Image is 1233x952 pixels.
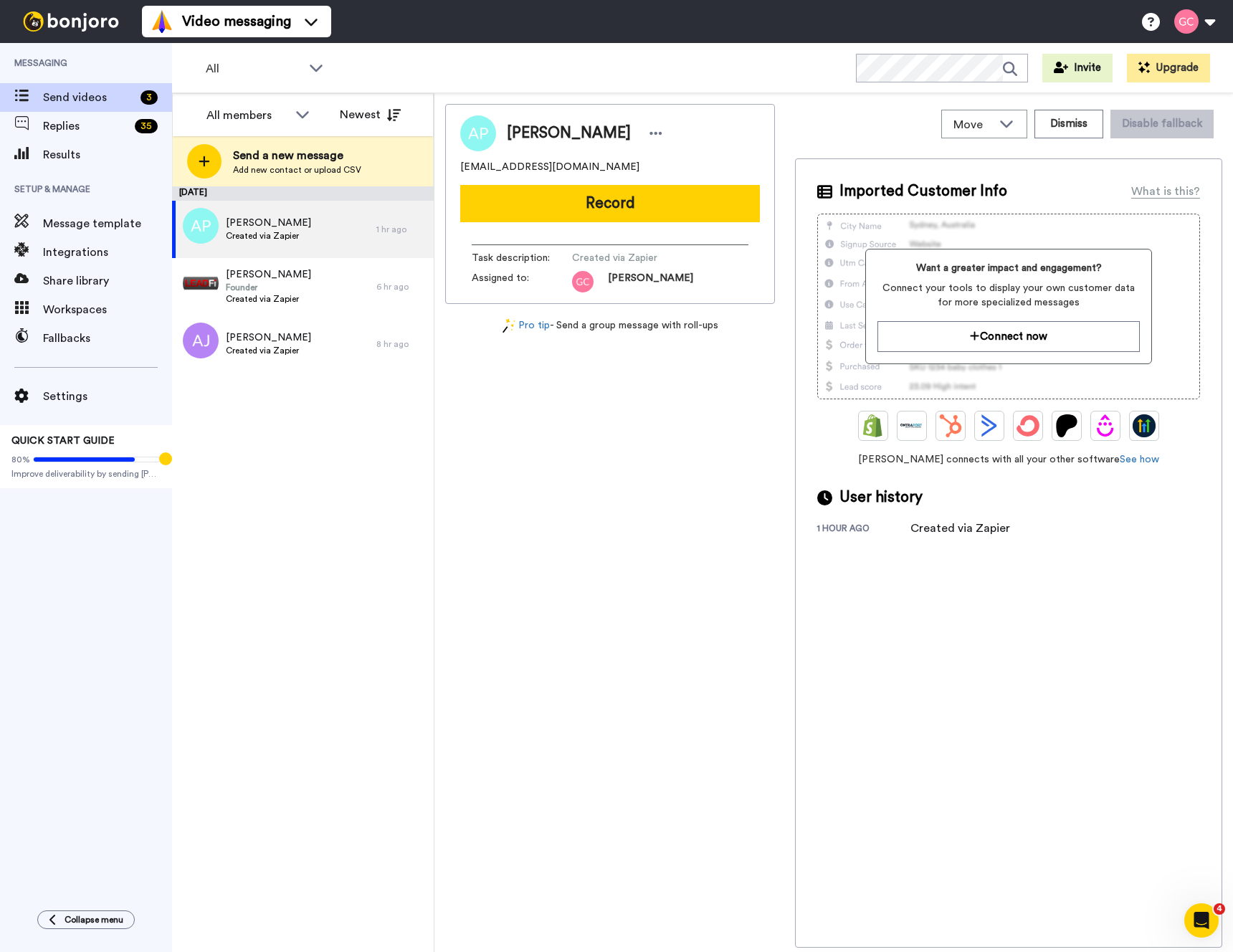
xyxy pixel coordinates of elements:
span: [PERSON_NAME] [507,123,631,144]
span: [PERSON_NAME] [226,267,311,282]
a: See how [1120,454,1159,465]
span: Created via Zapier [572,251,708,265]
div: - Send a group message with roll-ups [445,318,775,333]
button: Connect now [877,321,1140,352]
span: Send videos [43,89,135,106]
img: GoHighLevel [1133,414,1156,437]
img: ef7d295c-5397-4d28-9f23-d65568b29776.jpg [183,265,219,301]
span: Imported Customer Info [839,181,1007,202]
button: Record [460,185,760,222]
span: Settings [43,388,172,405]
a: Pro tip [503,318,550,333]
div: [DATE] [172,186,434,201]
img: Image of Andrew Phillips [460,115,496,151]
span: Workspaces [43,301,172,318]
span: Connect your tools to display your own customer data for more specialized messages [877,281,1140,310]
span: [PERSON_NAME] [226,216,311,230]
div: 8 hr ago [376,338,427,350]
span: Collapse menu [65,914,123,925]
span: QUICK START GUIDE [11,436,115,446]
span: Want a greater impact and engagement? [877,261,1140,275]
img: Shopify [862,414,885,437]
span: 4 [1214,903,1225,915]
span: Assigned to: [472,271,572,292]
button: Dismiss [1034,110,1103,138]
span: Integrations [43,244,172,261]
img: Patreon [1055,414,1078,437]
img: ap.png [183,208,219,244]
span: Share library [43,272,172,290]
img: bj-logo-header-white.svg [17,11,125,32]
span: Message template [43,215,172,232]
span: [EMAIL_ADDRESS][DOMAIN_NAME] [460,160,639,174]
span: Task description : [472,251,572,265]
span: Fallbacks [43,330,172,347]
div: 35 [135,119,158,133]
span: Created via Zapier [226,230,311,242]
div: 6 hr ago [376,281,427,292]
div: Tooltip anchor [159,452,172,465]
span: [PERSON_NAME] connects with all your other software [817,452,1200,467]
span: [PERSON_NAME] [608,271,693,292]
button: Disable fallback [1110,110,1214,138]
img: Ontraport [900,414,923,437]
span: Video messaging [182,11,291,32]
img: ConvertKit [1017,414,1039,437]
span: Created via Zapier [226,345,311,356]
div: All members [206,107,288,124]
span: 80% [11,454,30,465]
span: [PERSON_NAME] [226,330,311,345]
div: 3 [141,90,158,105]
span: All [206,60,302,77]
span: Send a new message [233,147,361,164]
div: 1 hr ago [376,224,427,235]
span: User history [839,487,923,508]
img: Drip [1094,414,1117,437]
button: Upgrade [1127,54,1210,82]
img: magic-wand.svg [503,318,515,333]
button: Newest [329,100,411,129]
span: Replies [43,118,129,135]
span: Results [43,146,172,163]
img: aj.png [183,323,219,358]
iframe: Intercom live chat [1184,903,1219,938]
div: What is this? [1131,183,1200,200]
span: Move [953,116,992,133]
span: Improve deliverability by sending [PERSON_NAME]’s from your own email [11,468,161,480]
button: Collapse menu [37,910,135,929]
span: Founder [226,282,311,293]
div: 1 hour ago [817,523,910,537]
div: Created via Zapier [910,520,1010,537]
img: gc.png [572,271,594,292]
img: ActiveCampaign [978,414,1001,437]
button: Invite [1042,54,1113,82]
img: Hubspot [939,414,962,437]
span: Add new contact or upload CSV [233,164,361,176]
img: vm-color.svg [151,10,173,33]
span: Created via Zapier [226,293,311,305]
